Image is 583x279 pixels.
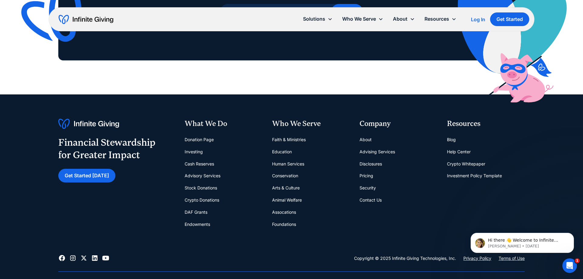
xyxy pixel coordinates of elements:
a: Donation Page [185,134,214,146]
div: Who We Serve [342,15,376,23]
div: Who We Serve [272,119,350,129]
form: Email Form [220,4,363,31]
a: Crypto Donations [185,194,219,206]
iframe: Intercom notifications message [462,220,583,263]
div: What We Do [185,119,262,129]
div: Financial Stewardship for Greater Impact [58,136,155,162]
a: home [59,15,113,24]
iframe: Intercom live chat [562,258,577,273]
a: Investing [185,146,203,158]
a: Animal Welfare [272,194,302,206]
div: Who We Serve [337,12,388,26]
a: Blog [447,134,456,146]
a: Stock Donations [185,182,217,194]
a: Advising Services [360,146,395,158]
a: Faith & Ministries [272,134,306,146]
div: Resources [420,12,461,26]
a: Pricing [360,170,373,182]
a: Security [360,182,376,194]
a: DAF Grants [185,206,207,218]
a: Arts & Culture [272,182,300,194]
div: Solutions [303,15,325,23]
div: About [393,15,407,23]
a: Get Started [DATE] [58,169,115,182]
a: Crypto Whitepaper [447,158,485,170]
div: Copyright © 2025 Infinite Giving Technologies, Inc. [354,255,456,262]
a: Contact Us [360,194,382,206]
a: Cash Reserves [185,158,214,170]
a: Help Center [447,146,471,158]
a: Investment Policy Template [447,170,502,182]
div: Company [360,119,437,129]
a: Assocations [272,206,296,218]
div: Resources [447,119,525,129]
a: Conservation [272,170,298,182]
a: Foundations [272,218,296,230]
div: Log In [471,17,485,22]
a: About [360,134,372,146]
a: Advisory Services [185,170,220,182]
a: Disclosures [360,158,382,170]
a: Education [272,146,292,158]
a: Get Started [490,12,529,26]
div: About [388,12,420,26]
span: 1 [575,258,580,263]
div: Solutions [298,12,337,26]
a: Endowments [185,218,210,230]
div: Resources [424,15,449,23]
a: Log In [471,16,485,23]
a: Human Services [272,158,304,170]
